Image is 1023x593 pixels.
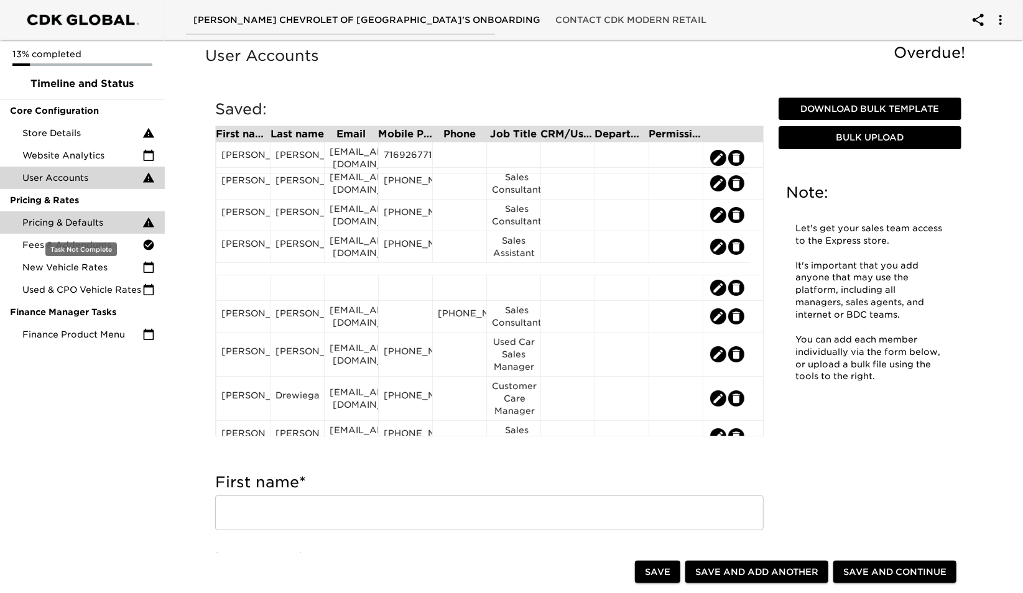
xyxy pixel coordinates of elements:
span: Save and Add Another [695,564,818,580]
button: edit [710,390,726,407]
div: [EMAIL_ADDRESS][DOMAIN_NAME] [330,304,373,329]
button: Save and Add Another [685,561,828,584]
div: [PERSON_NAME] [221,389,265,408]
div: [PERSON_NAME] [221,149,265,167]
p: 13% completed [12,48,152,60]
div: Sales Assistant [492,234,535,259]
button: edit [728,280,744,296]
div: Permission Set [649,129,703,139]
button: edit [728,390,744,407]
div: [PERSON_NAME] [275,427,319,446]
button: edit [728,239,744,255]
div: [EMAIL_ADDRESS][DOMAIN_NAME] [330,342,373,367]
p: Let's get your sales team access to the Express store. [795,223,945,247]
div: Drewiega [275,389,319,408]
div: Phone [432,129,486,139]
span: Bulk Upload [784,130,956,145]
div: [EMAIL_ADDRESS][DOMAIN_NAME] [330,171,373,196]
button: edit [728,175,744,191]
div: Sales Consultant [492,171,535,196]
div: CRM/User ID [540,129,595,139]
h5: User Accounts [205,46,971,66]
div: Mobile Phone [378,129,432,139]
div: [PERSON_NAME] [275,307,319,326]
span: Pricing & Rates [10,194,155,206]
button: edit [710,428,726,444]
div: [EMAIL_ADDRESS][DOMAIN_NAME] [330,203,373,228]
div: [PERSON_NAME] [275,149,319,167]
span: Finance Product Menu [22,328,142,341]
div: [PHONE_NUMBER] [438,307,481,326]
div: [PERSON_NAME] [221,345,265,364]
div: [EMAIL_ADDRESS][DOMAIN_NAME] [330,234,373,259]
span: Core Configuration [10,104,155,117]
div: [PERSON_NAME] [221,307,265,326]
div: [EMAIL_ADDRESS][DOMAIN_NAME] [330,386,373,411]
div: [PHONE_NUMBER] [384,237,427,256]
button: Save and Continue [833,561,956,584]
h5: Note: [786,183,954,203]
div: First name [216,129,270,139]
div: [PERSON_NAME] [221,174,265,193]
div: 7169267717 [384,149,427,167]
div: [PHONE_NUMBER] [384,389,427,408]
span: Overdue! [894,44,965,62]
button: edit [710,280,726,296]
button: edit [710,150,726,166]
div: Used Car Sales Manager [492,336,535,373]
span: Download Bulk Template [784,101,956,117]
span: Pricing & Defaults [22,216,142,229]
button: edit [710,175,726,191]
span: Used & CPO Vehicle Rates [22,283,142,296]
div: Sales Consultant [492,304,535,329]
div: [PERSON_NAME] [275,345,319,364]
p: You can add each member individually via the form below, or upload a bulk file using the tools to... [795,334,945,384]
button: edit [710,308,726,324]
p: It's important that you add anyone that may use the platform, including all managers, sales agent... [795,260,945,321]
button: edit [710,207,726,223]
div: Customer Care Manager [492,380,535,417]
span: Finance Manager Tasks [10,306,155,318]
span: Save [645,564,670,580]
div: [EMAIL_ADDRESS][DOMAIN_NAME] [330,145,373,170]
span: [PERSON_NAME] Chevrolet of [GEOGRAPHIC_DATA]'s Onboarding [193,12,540,28]
h5: Saved: [215,99,764,119]
div: Department [595,129,649,139]
div: [PERSON_NAME] [221,237,265,256]
span: Save and Continue [843,564,947,580]
span: New Vehicle Rates [22,261,142,274]
button: edit [728,428,744,444]
button: Download Bulk Template [779,98,961,121]
div: [PHONE_NUMBER] [384,345,427,364]
div: [PERSON_NAME] [275,174,319,193]
button: Save [635,561,680,584]
h5: Last name [215,549,764,569]
span: Contact CDK Modern Retail [555,12,706,28]
div: [PERSON_NAME] [275,237,319,256]
button: account of current user [986,5,1016,35]
div: [PHONE_NUMBER] [384,206,427,224]
button: edit [728,346,744,362]
div: [PERSON_NAME] [221,427,265,446]
button: edit [728,150,744,166]
div: Sales Consultant [492,203,535,228]
button: edit [728,308,744,324]
span: Fees & Addendums [22,239,142,251]
div: Email [324,129,378,139]
div: [PERSON_NAME] [275,206,319,224]
button: edit [728,207,744,223]
span: Website Analytics [22,149,142,162]
div: [PHONE_NUMBER] [384,427,427,446]
div: [EMAIL_ADDRESS][DOMAIN_NAME] [330,424,373,449]
span: Store Details [22,127,142,139]
button: edit [710,346,726,362]
h5: First name [215,472,764,492]
div: Job Title [486,129,540,139]
button: account of current user [963,5,993,35]
button: edit [710,239,726,255]
button: Bulk Upload [779,126,961,149]
span: Timeline and Status [10,76,155,91]
div: [PHONE_NUMBER] [384,174,427,193]
div: Sales Consultant [492,424,535,449]
span: User Accounts [22,172,142,184]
